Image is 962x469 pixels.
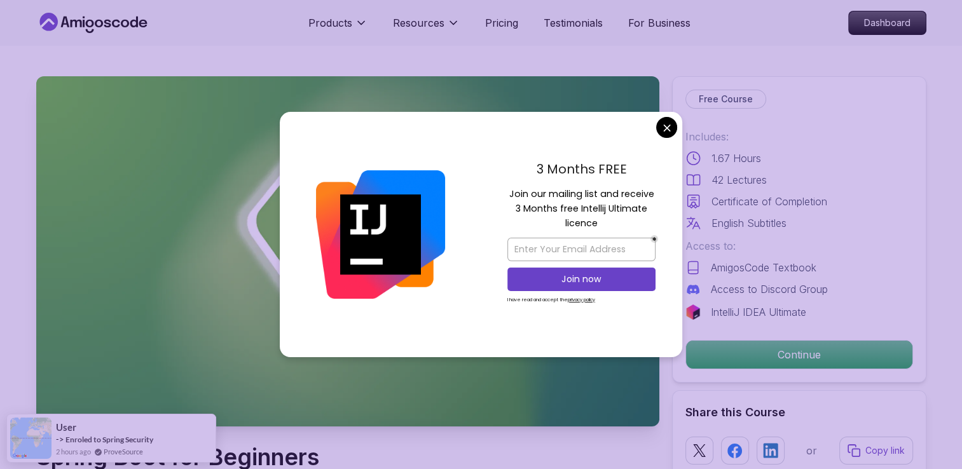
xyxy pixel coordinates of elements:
p: or [806,443,817,458]
p: 42 Lectures [711,172,767,187]
span: -> [56,434,64,444]
button: Copy link [839,437,913,465]
span: 2 hours ago [56,446,91,457]
button: Continue [685,340,913,369]
h2: Share this Course [685,404,913,421]
button: Resources [393,15,460,41]
p: Certificate of Completion [711,194,827,209]
p: Includes: [685,129,913,144]
p: Access to: [685,238,913,254]
p: AmigosCode Textbook [711,260,816,275]
p: English Subtitles [711,215,787,231]
img: jetbrains logo [685,304,701,320]
a: Testimonials [544,15,603,31]
a: ProveSource [104,446,143,457]
p: Access to Discord Group [711,282,828,297]
p: 1.67 Hours [711,151,761,166]
p: Products [308,15,352,31]
p: Dashboard [849,11,926,34]
p: Continue [686,341,912,369]
p: Copy link [865,444,905,457]
p: Resources [393,15,444,31]
p: IntelliJ IDEA Ultimate [711,304,806,320]
a: Enroled to Spring Security [65,435,153,444]
img: spring-boot-for-beginners_thumbnail [36,76,659,426]
a: Pricing [485,15,518,31]
img: provesource social proof notification image [10,418,52,459]
p: Free Course [699,93,753,105]
span: User [56,422,76,433]
button: Products [308,15,368,41]
a: For Business [628,15,691,31]
a: Dashboard [848,11,926,35]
